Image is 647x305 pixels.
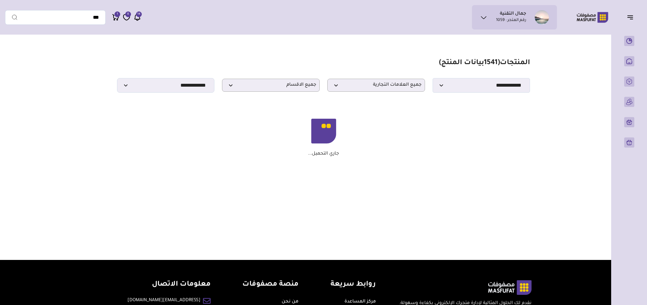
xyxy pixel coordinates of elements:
[282,299,298,304] a: من نحن
[127,280,211,289] h4: معلومات الاتصال
[496,17,526,24] p: رقم المتجر : 1059
[123,13,130,21] a: 0
[127,11,129,17] span: 0
[330,280,376,289] h4: روابط سريعة
[500,11,526,17] h1: جمال التقنية
[572,11,613,23] img: Logo
[225,82,316,88] span: جميع الاقسام
[137,11,141,17] span: 14
[127,297,200,304] a: [EMAIL_ADDRESS][DOMAIN_NAME]
[327,79,425,92] p: جميع العلامات التجارية
[222,79,320,92] p: جميع الاقسام
[535,10,549,24] img: جمال التقنية
[331,82,422,88] span: جميع العلامات التجارية
[439,59,530,68] h1: المنتجات
[134,13,141,21] a: 14
[242,280,298,289] h4: منصة مصفوفات
[112,13,120,21] a: 1
[117,11,118,17] span: 1
[308,151,339,157] p: جاري التحميل...
[484,59,498,67] span: 1541
[439,59,500,67] span: ( بيانات المنتج)
[344,299,376,304] a: مركز المساعدة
